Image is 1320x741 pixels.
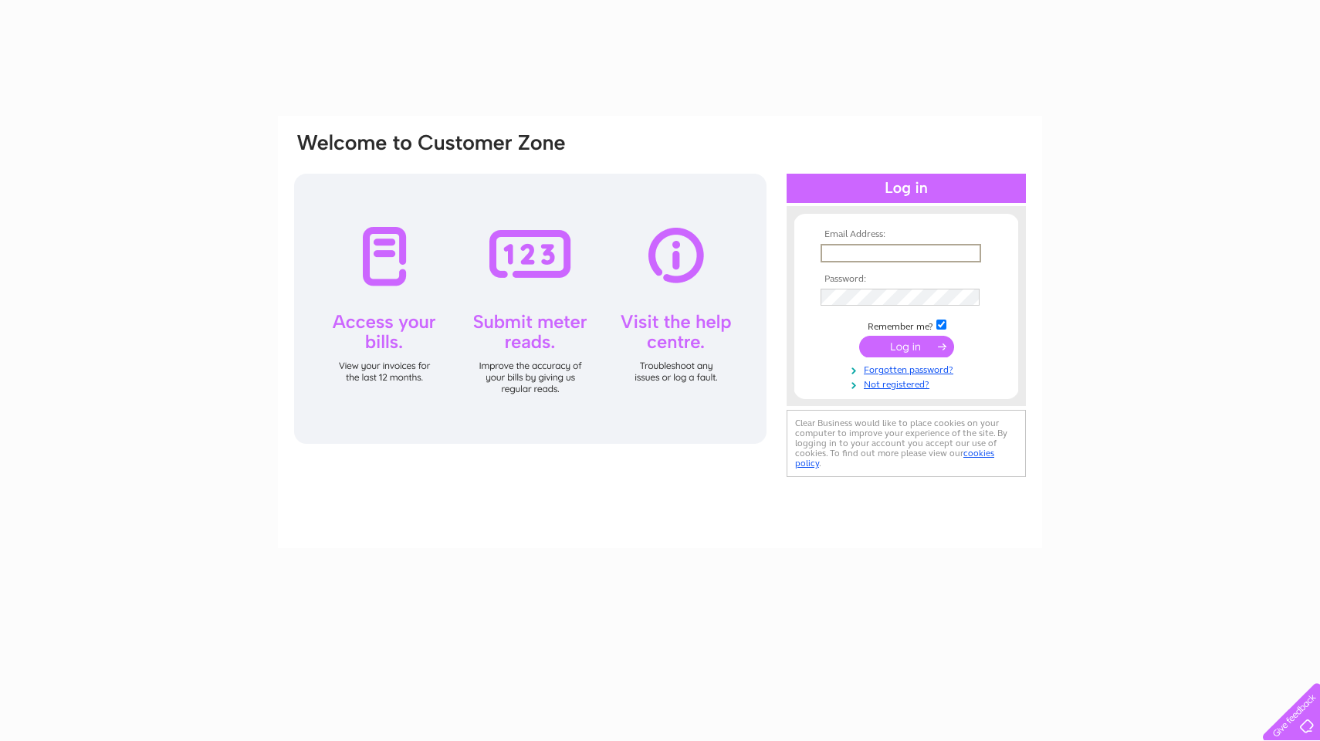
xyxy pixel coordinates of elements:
a: Forgotten password? [821,361,996,376]
th: Email Address: [817,229,996,240]
div: Clear Business would like to place cookies on your computer to improve your experience of the sit... [787,410,1026,477]
td: Remember me? [817,317,996,333]
input: Submit [859,336,954,357]
a: cookies policy [795,448,994,469]
th: Password: [817,274,996,285]
a: Not registered? [821,376,996,391]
